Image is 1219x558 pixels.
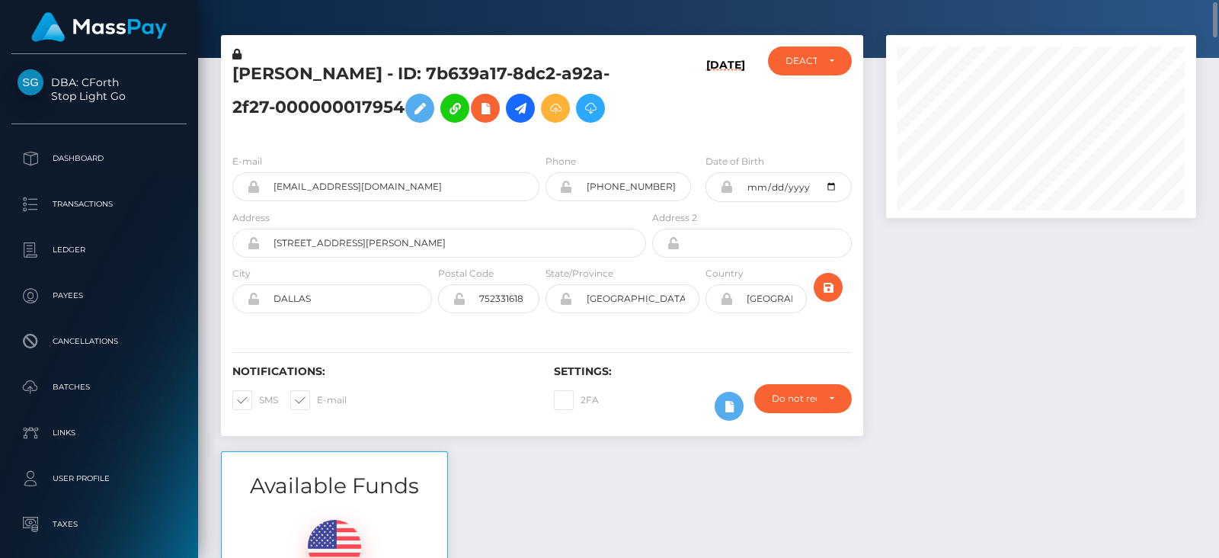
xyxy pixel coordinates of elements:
[554,390,599,410] label: 2FA
[706,59,745,136] h6: [DATE]
[18,330,181,353] p: Cancellations
[222,471,447,501] h3: Available Funds
[18,513,181,536] p: Taxes
[31,12,167,42] img: MassPay Logo
[18,69,43,95] img: Stop Light Go
[18,376,181,399] p: Batches
[11,75,187,103] span: DBA: CForth Stop Light Go
[232,155,262,168] label: E-mail
[438,267,494,281] label: Postal Code
[18,239,181,261] p: Ledger
[11,185,187,223] a: Transactions
[11,460,187,498] a: User Profile
[754,384,852,413] button: Do not require
[11,231,187,269] a: Ledger
[290,390,347,410] label: E-mail
[652,211,697,225] label: Address 2
[768,46,853,75] button: DEACTIVE
[232,63,638,130] h5: [PERSON_NAME] - ID: 7b639a17-8dc2-a92a-2f27-000000017954
[11,139,187,178] a: Dashboard
[11,505,187,544] a: Taxes
[546,155,576,168] label: Phone
[18,422,181,444] p: Links
[506,94,535,123] a: Initiate Payout
[785,55,817,67] div: DEACTIVE
[705,267,744,281] label: Country
[232,267,251,281] label: City
[772,393,817,405] div: Do not require
[18,284,181,307] p: Payees
[232,211,270,225] label: Address
[11,414,187,452] a: Links
[232,390,278,410] label: SMS
[232,365,531,378] h6: Notifications:
[18,147,181,170] p: Dashboard
[546,267,613,281] label: State/Province
[11,277,187,315] a: Payees
[705,155,764,168] label: Date of Birth
[18,193,181,216] p: Transactions
[554,365,853,378] h6: Settings:
[11,322,187,361] a: Cancellations
[11,368,187,406] a: Batches
[18,467,181,490] p: User Profile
